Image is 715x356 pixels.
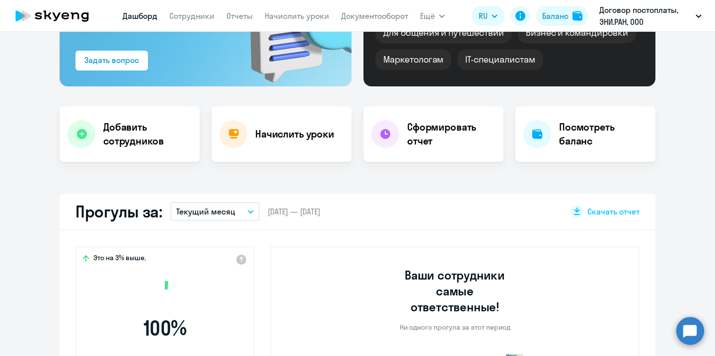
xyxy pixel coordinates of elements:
[479,10,488,22] span: RU
[542,10,569,22] div: Баланс
[594,4,707,28] button: Договор постоплаты, ЭНИ.РАН, ООО
[176,206,235,217] p: Текущий месяц
[123,11,157,21] a: Дашборд
[518,22,636,43] div: Бизнес и командировки
[472,6,504,26] button: RU
[536,6,588,26] button: Балансbalance
[400,323,510,332] p: Ни одного прогула за этот период
[75,202,162,221] h2: Прогулы за:
[375,22,512,43] div: Для общения и путешествий
[420,10,435,22] span: Ещё
[108,316,222,340] span: 100 %
[559,120,647,148] h4: Посмотреть баланс
[265,11,329,21] a: Начислить уроки
[420,6,445,26] button: Ещё
[572,11,582,21] img: balance
[457,49,543,70] div: IT-специалистам
[226,11,253,21] a: Отчеты
[84,54,139,66] div: Задать вопрос
[93,253,146,265] span: Это на 3% выше,
[75,51,148,71] button: Задать вопрос
[375,49,451,70] div: Маркетологам
[599,4,692,28] p: Договор постоплаты, ЭНИ.РАН, ООО
[587,206,640,217] span: Скачать отчет
[103,120,192,148] h4: Добавить сотрудников
[391,267,519,315] h3: Ваши сотрудники самые ответственные!
[169,11,214,21] a: Сотрудники
[407,120,496,148] h4: Сформировать отчет
[170,202,260,221] button: Текущий месяц
[341,11,408,21] a: Документооборот
[268,206,320,217] span: [DATE] — [DATE]
[255,127,334,141] h4: Начислить уроки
